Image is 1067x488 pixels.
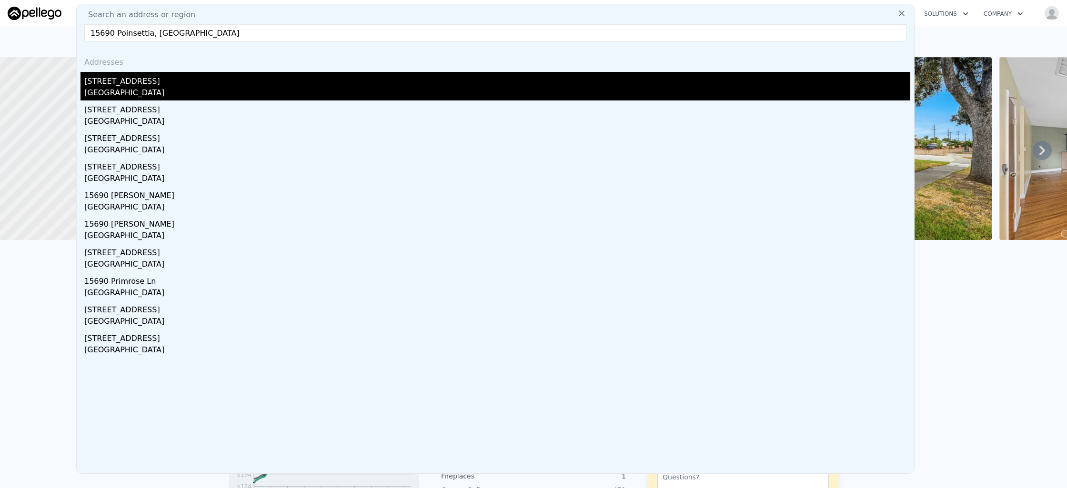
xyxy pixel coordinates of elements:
div: [STREET_ADDRESS] [84,158,910,173]
div: [GEOGRAPHIC_DATA] [84,144,910,158]
div: [STREET_ADDRESS] [84,329,910,344]
div: 1 [533,471,626,481]
div: [GEOGRAPHIC_DATA] [84,259,910,272]
div: [STREET_ADDRESS] [84,100,910,116]
div: [GEOGRAPHIC_DATA] [84,201,910,215]
div: [GEOGRAPHIC_DATA] [84,316,910,329]
div: [GEOGRAPHIC_DATA] [84,287,910,300]
div: 15690 [PERSON_NAME] [84,186,910,201]
div: [GEOGRAPHIC_DATA] [84,116,910,129]
div: [STREET_ADDRESS] [84,243,910,259]
div: [GEOGRAPHIC_DATA] [84,87,910,100]
span: Search an address or region [81,9,195,20]
div: [STREET_ADDRESS] [84,300,910,316]
button: Company [976,5,1031,22]
div: [GEOGRAPHIC_DATA] [84,173,910,186]
div: [STREET_ADDRESS] [84,72,910,87]
img: Pellego [8,7,61,20]
div: 15690 [PERSON_NAME] [84,215,910,230]
div: 15690 Primrose Ln [84,272,910,287]
div: Addresses [81,49,910,72]
input: Enter an address, city, region, neighborhood or zip code [84,24,906,41]
div: [GEOGRAPHIC_DATA] [84,230,910,243]
button: Solutions [916,5,976,22]
div: [GEOGRAPHIC_DATA] [84,344,910,358]
div: [STREET_ADDRESS] [84,129,910,144]
img: avatar [1044,6,1059,21]
tspan: $194 [237,471,252,478]
div: Fireplaces [441,471,533,481]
